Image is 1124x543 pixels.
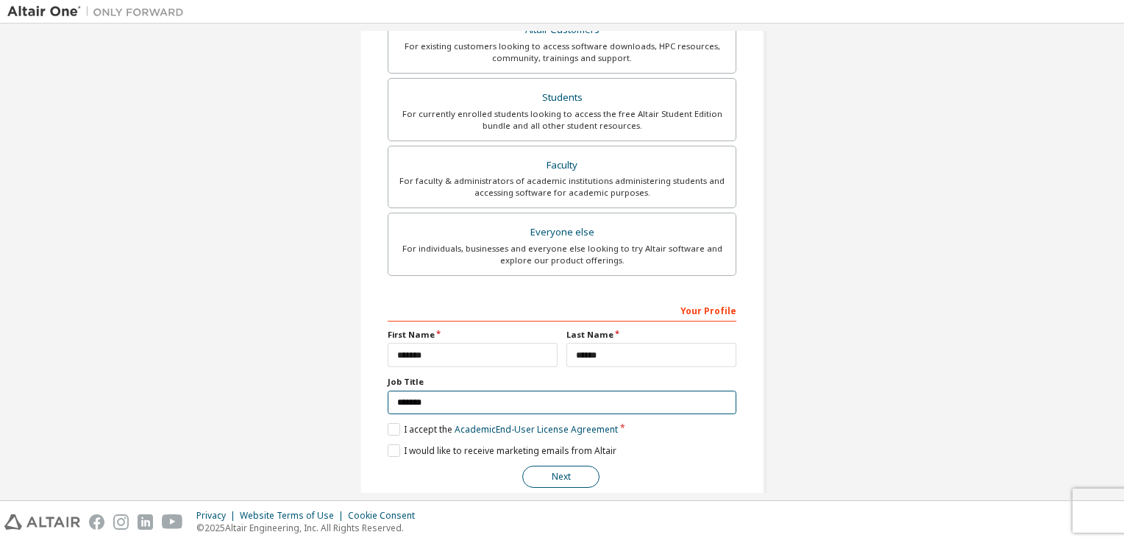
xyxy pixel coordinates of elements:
[348,510,424,522] div: Cookie Consent
[397,243,727,266] div: For individuals, businesses and everyone else looking to try Altair software and explore our prod...
[4,514,80,530] img: altair_logo.svg
[388,376,736,388] label: Job Title
[388,423,618,436] label: I accept the
[566,329,736,341] label: Last Name
[388,444,616,457] label: I would like to receive marketing emails from Altair
[397,175,727,199] div: For faculty & administrators of academic institutions administering students and accessing softwa...
[162,514,183,530] img: youtube.svg
[196,510,240,522] div: Privacy
[522,466,600,488] button: Next
[388,298,736,322] div: Your Profile
[7,4,191,19] img: Altair One
[388,329,558,341] label: First Name
[397,155,727,176] div: Faculty
[397,108,727,132] div: For currently enrolled students looking to access the free Altair Student Edition bundle and all ...
[397,40,727,64] div: For existing customers looking to access software downloads, HPC resources, community, trainings ...
[455,423,618,436] a: Academic End-User License Agreement
[240,510,348,522] div: Website Terms of Use
[89,514,104,530] img: facebook.svg
[397,222,727,243] div: Everyone else
[113,514,129,530] img: instagram.svg
[397,88,727,108] div: Students
[196,522,424,534] p: © 2025 Altair Engineering, Inc. All Rights Reserved.
[138,514,153,530] img: linkedin.svg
